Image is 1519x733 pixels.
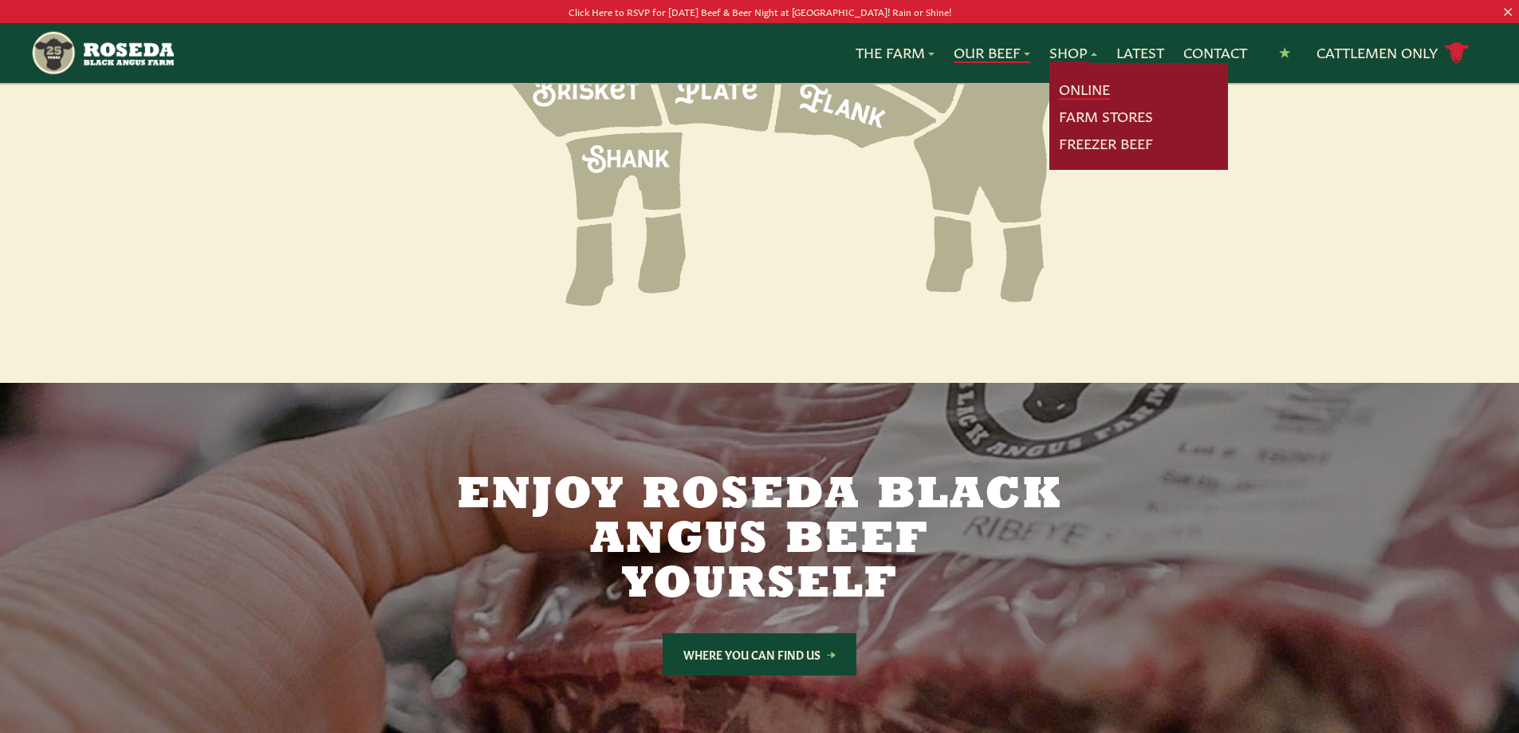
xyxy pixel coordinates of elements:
[856,42,935,63] a: The Farm
[76,3,1443,20] p: Click Here to RSVP for [DATE] Beef & Beer Night at [GEOGRAPHIC_DATA]! Rain or Shine!
[1116,42,1164,63] a: Latest
[954,42,1030,63] a: Our Beef
[1316,39,1470,67] a: Cattlemen Only
[30,23,1489,83] nav: Main Navigation
[30,30,173,77] img: https://roseda.com/wp-content/uploads/2021/05/roseda-25-header.png
[1183,42,1247,63] a: Contact
[454,474,1066,608] h2: Enjoy Roseda Black Angus Beef Yourself
[1049,42,1097,63] a: Shop
[1059,106,1153,127] a: Farm Stores
[1059,133,1153,154] a: Freezer Beef
[663,633,856,676] a: Where You Can Find Us
[1059,79,1110,100] a: Online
